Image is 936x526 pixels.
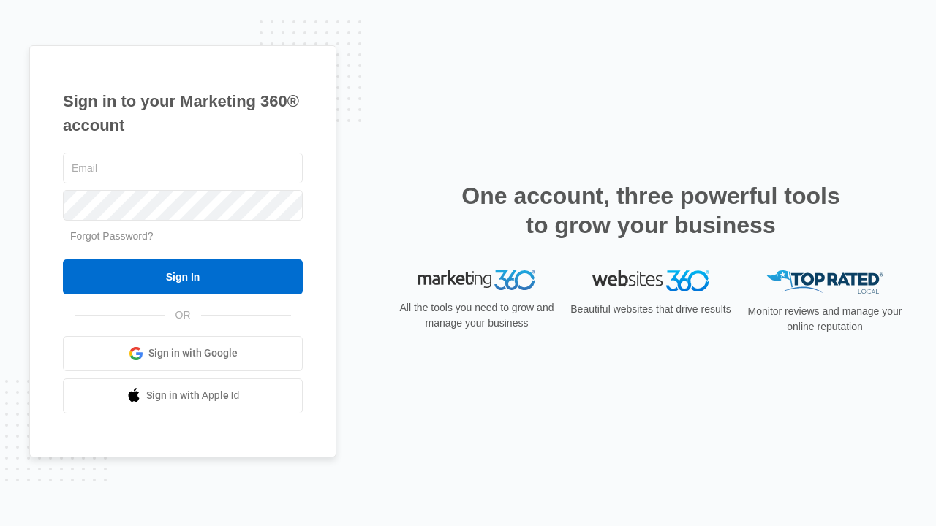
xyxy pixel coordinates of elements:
[63,259,303,294] input: Sign In
[165,308,201,323] span: OR
[457,181,845,240] h2: One account, three powerful tools to grow your business
[743,304,907,335] p: Monitor reviews and manage your online reputation
[63,378,303,413] a: Sign in with Apple Id
[395,300,559,331] p: All the tools you need to grow and manage your business
[63,153,303,183] input: Email
[63,89,303,137] h1: Sign in to your Marketing 360® account
[592,270,709,291] img: Websites 360
[766,270,883,294] img: Top Rated Local
[418,270,535,291] img: Marketing 360
[63,336,303,371] a: Sign in with Google
[569,302,733,317] p: Beautiful websites that drive results
[146,388,240,403] span: Sign in with Apple Id
[148,346,238,361] span: Sign in with Google
[70,230,154,242] a: Forgot Password?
